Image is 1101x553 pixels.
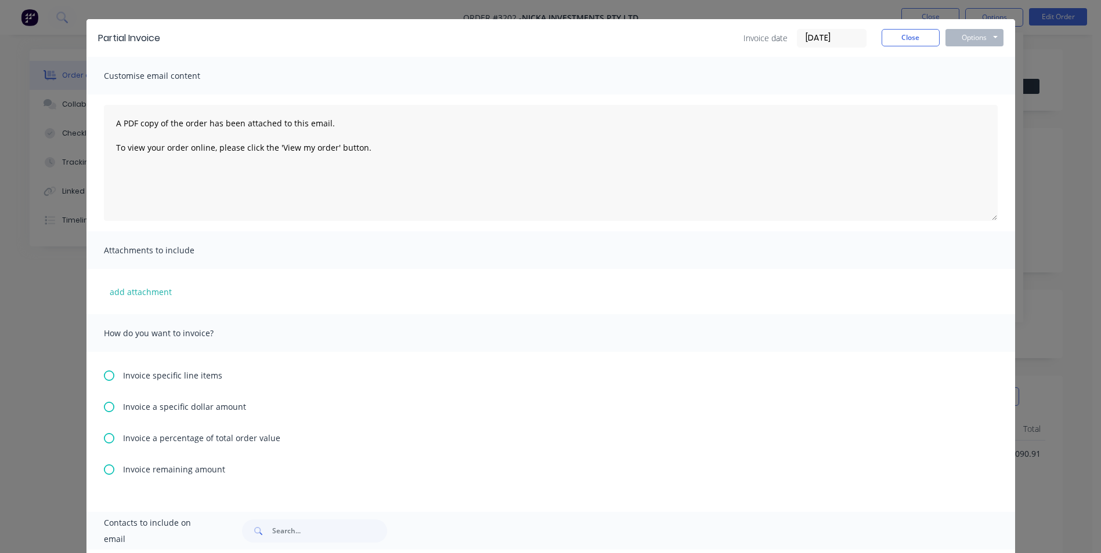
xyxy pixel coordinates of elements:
[945,29,1003,46] button: Options
[98,31,160,45] div: Partial Invoice
[104,68,232,84] span: Customise email content
[104,325,232,341] span: How do you want to invoice?
[123,432,280,444] span: Invoice a percentage of total order value
[882,29,940,46] button: Close
[123,463,225,475] span: Invoice remaining amount
[104,515,214,547] span: Contacts to include on email
[104,105,998,221] textarea: A PDF copy of the order has been attached to this email. To view your order online, please click ...
[104,283,178,300] button: add attachment
[104,242,232,259] span: Attachments to include
[272,519,387,543] input: Search...
[123,369,222,381] span: Invoice specific line items
[743,32,788,44] span: Invoice date
[123,401,246,413] span: Invoice a specific dollar amount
